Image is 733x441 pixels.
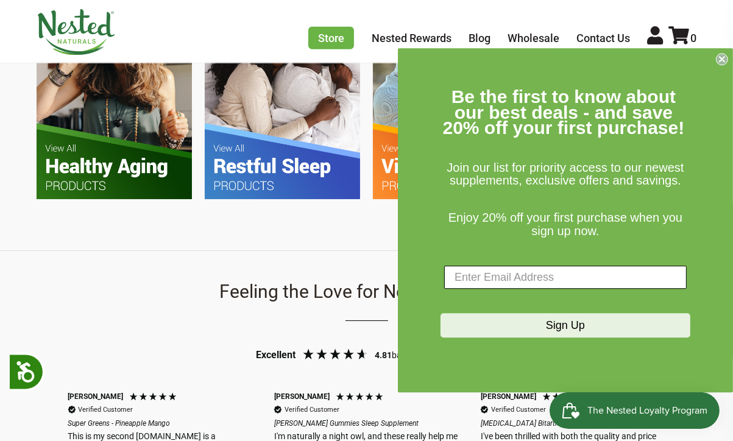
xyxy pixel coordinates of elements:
span: 4.81 [375,350,392,360]
em: Super Greens - Pineapple Mango [68,418,252,429]
a: Nested Rewards [372,32,451,44]
em: [PERSON_NAME] Gummies Sleep Supplement [274,418,459,429]
a: Wholesale [508,32,559,44]
span: Join our list for priority access to our newest supplements, exclusive offers and savings. [447,161,684,188]
input: Enter Email Address [444,266,687,289]
a: Store [308,27,354,49]
div: Excellent [257,348,296,362]
a: Blog [469,32,490,44]
div: 5 Stars [129,392,180,404]
div: Verified Customer [491,405,546,414]
button: Sign Up [441,314,690,338]
div: [PERSON_NAME] [68,392,123,402]
iframe: Button to open loyalty program pop-up [550,392,721,429]
div: [PERSON_NAME] [481,392,536,402]
div: 4.81 Stars [299,347,372,364]
div: FLYOUT Form [398,48,733,392]
div: Verified Customer [285,405,339,414]
div: 5 Stars [542,392,593,404]
div: [PERSON_NAME] [274,392,330,402]
button: Close dialog [716,53,728,65]
a: Contact Us [576,32,630,44]
a: 0 [668,32,696,44]
div: based on [375,350,427,362]
span: 0 [690,32,696,44]
span: Enjoy 20% off your first purchase when you sign up now. [448,211,682,238]
img: Nested Naturals [37,9,116,55]
span: Be the first to know about our best deals - and save 20% off your first purchase! [443,86,685,138]
div: Verified Customer [78,405,133,414]
div: 5 Stars [335,392,387,404]
em: [MEDICAL_DATA] Bitartrate [481,418,665,429]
